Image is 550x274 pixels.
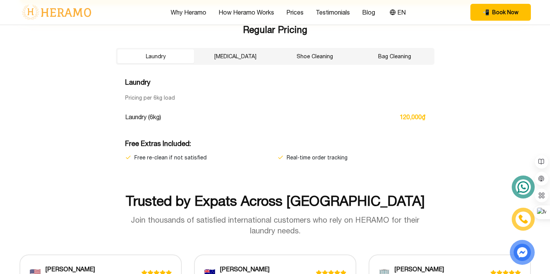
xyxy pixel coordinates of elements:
[513,209,534,230] a: phone-icon
[483,8,489,16] span: phone
[134,154,207,161] span: Free re-clean if not satisfied
[519,215,528,223] img: phone-icon
[116,23,434,36] h3: Regular Pricing
[395,264,490,274] div: [PERSON_NAME]
[470,4,531,21] button: phone Book Now
[356,49,433,63] button: Bag Cleaning
[220,264,316,274] div: [PERSON_NAME]
[316,8,350,17] a: Testimonials
[125,112,161,121] span: Laundry (6kg)
[128,215,422,236] p: Join thousands of satisfied international customers who rely on HERAMO for their laundry needs.
[20,4,93,20] img: logo-with-text.png
[492,8,519,16] span: Book Now
[286,8,304,17] a: Prices
[387,7,408,17] button: EN
[287,154,348,161] span: Real-time order tracking
[20,193,531,208] h2: Trusted by Expats Across [GEOGRAPHIC_DATA]
[125,77,425,88] h4: Laundry
[197,49,274,63] button: [MEDICAL_DATA]
[400,112,425,121] span: 120,000₫
[362,8,375,17] a: Blog
[219,8,274,17] a: How Heramo Works
[118,49,194,63] button: Laundry
[125,138,425,149] h4: Free Extras Included :
[46,264,141,274] div: [PERSON_NAME]
[277,49,353,63] button: Shoe Cleaning
[125,94,425,102] p: Pricing per 6kg load
[171,8,206,17] a: Why Heramo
